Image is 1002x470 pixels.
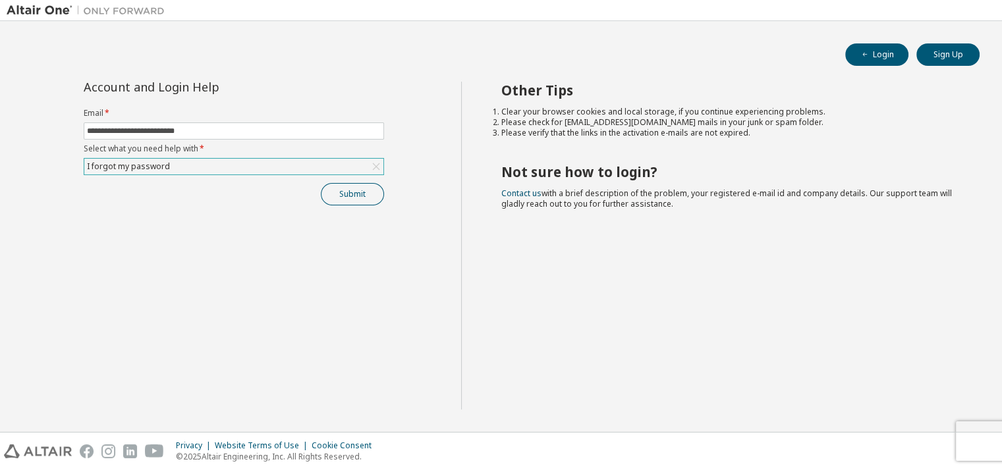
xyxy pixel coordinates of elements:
div: Account and Login Help [84,82,324,92]
label: Email [84,108,384,118]
img: facebook.svg [80,444,94,458]
label: Select what you need help with [84,144,384,154]
img: linkedin.svg [123,444,137,458]
a: Contact us [501,188,542,199]
button: Login [845,43,908,66]
button: Sign Up [916,43,980,66]
p: © 2025 Altair Engineering, Inc. All Rights Reserved. [176,451,379,462]
img: youtube.svg [145,444,164,458]
div: I forgot my password [85,159,172,174]
span: with a brief description of the problem, your registered e-mail id and company details. Our suppo... [501,188,952,209]
h2: Other Tips [501,82,956,99]
li: Please check for [EMAIL_ADDRESS][DOMAIN_NAME] mails in your junk or spam folder. [501,117,956,128]
h2: Not sure how to login? [501,163,956,180]
li: Clear your browser cookies and local storage, if you continue experiencing problems. [501,107,956,117]
div: Website Terms of Use [215,440,312,451]
li: Please verify that the links in the activation e-mails are not expired. [501,128,956,138]
button: Submit [321,183,384,205]
img: altair_logo.svg [4,444,72,458]
div: I forgot my password [84,159,383,174]
div: Cookie Consent [312,440,379,451]
div: Privacy [176,440,215,451]
img: instagram.svg [101,444,115,458]
img: Altair One [7,4,171,17]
